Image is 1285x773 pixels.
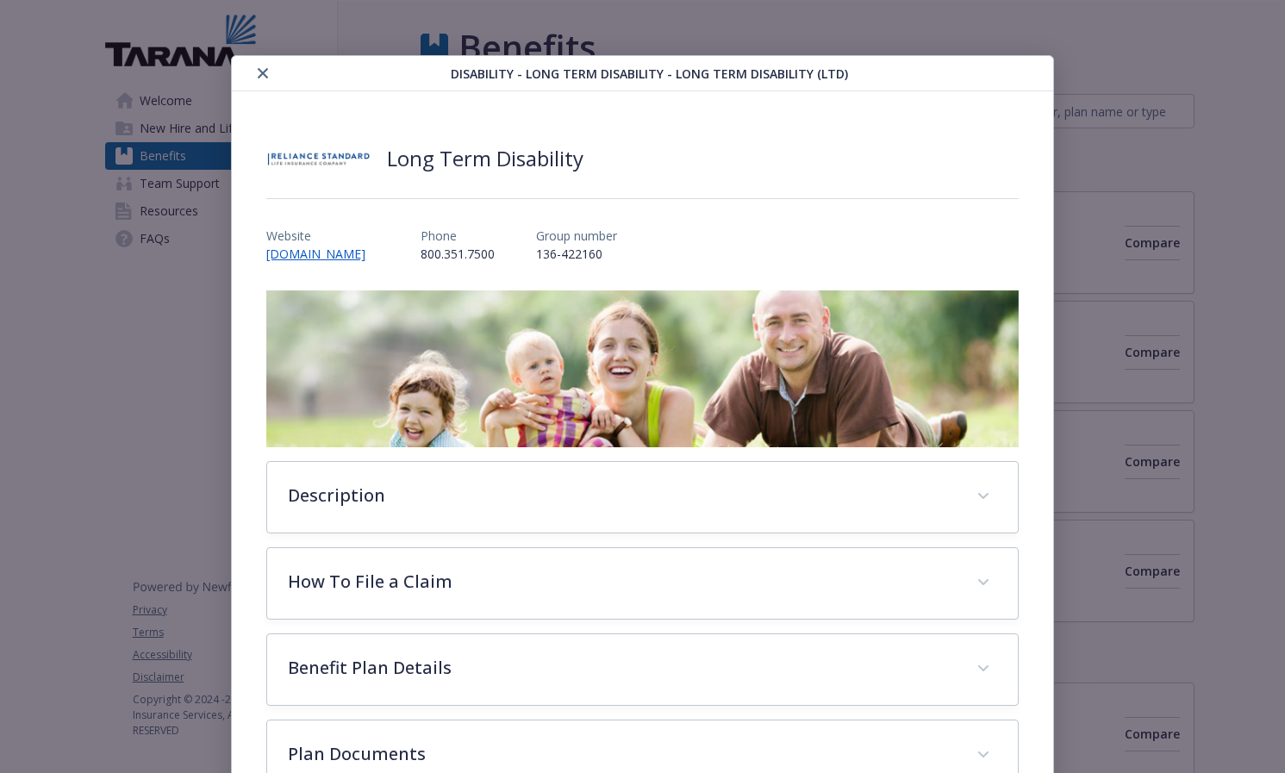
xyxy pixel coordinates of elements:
[387,143,583,174] h2: Long Term Disability
[451,65,848,83] span: Disability - Long Term Disability - Long Term Disability (LTD)
[288,483,955,508] p: Description
[266,227,379,245] p: Website
[288,741,955,767] p: Plan Documents
[421,227,495,245] p: Phone
[267,634,1017,705] div: Benefit Plan Details
[267,548,1017,619] div: How To File a Claim
[266,133,370,184] img: Reliance Standard Life Insurance Company
[536,227,617,245] p: Group number
[266,290,1018,447] img: banner
[421,245,495,263] p: 800.351.7500
[288,569,955,595] p: How To File a Claim
[288,655,955,681] p: Benefit Plan Details
[266,246,379,262] a: [DOMAIN_NAME]
[536,245,617,263] p: 136-422160
[267,462,1017,533] div: Description
[253,63,273,84] button: close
